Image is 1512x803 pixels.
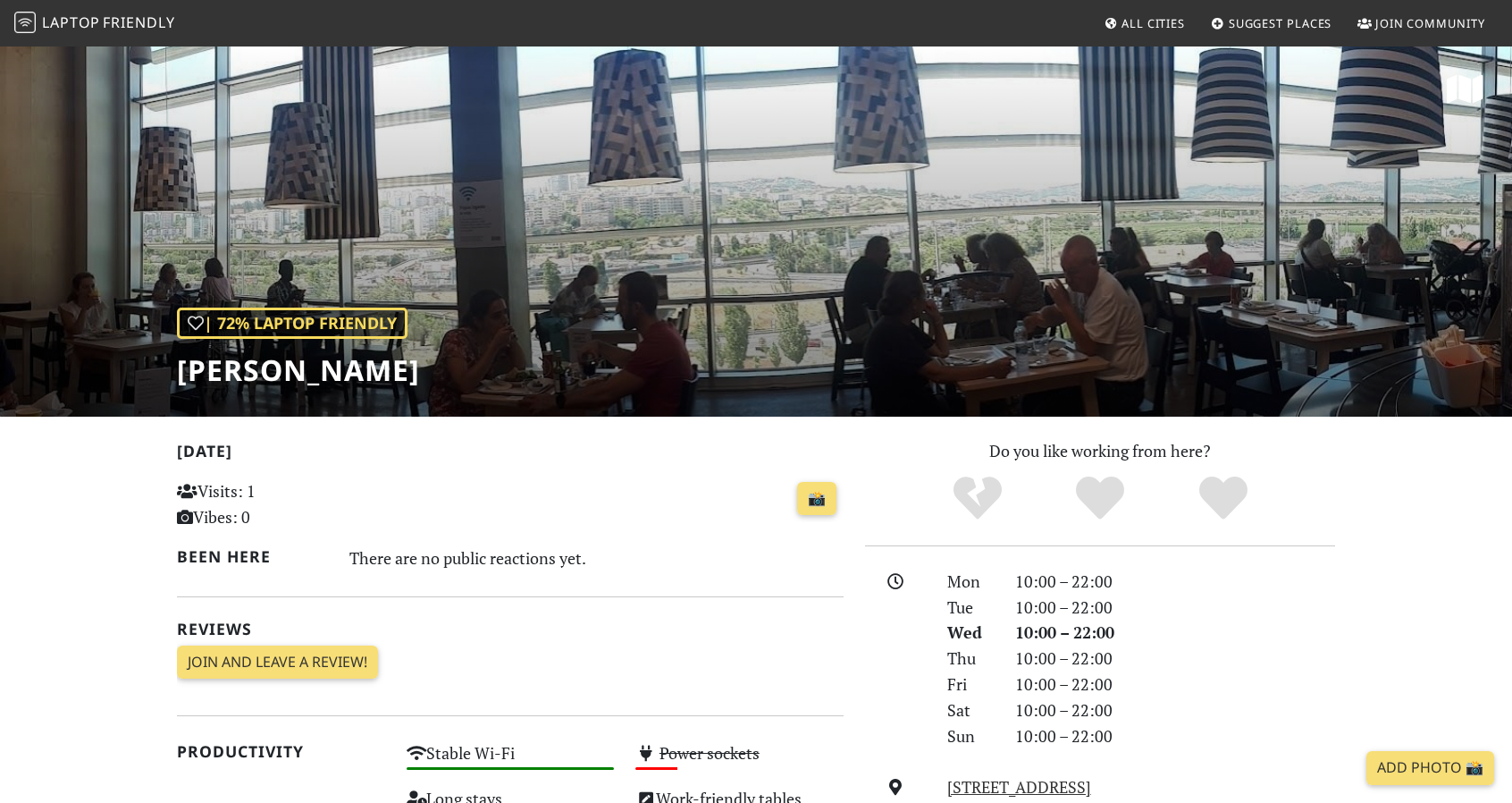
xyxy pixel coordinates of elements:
div: Yes [1038,474,1162,523]
div: 10:00 – 22:00 [1004,620,1346,646]
div: Fri [937,672,1004,697]
h2: Productivity [177,742,385,761]
div: 10:00 – 22:00 [1004,569,1346,595]
p: Do you like working from here? [865,438,1335,464]
h1: [PERSON_NAME] [177,353,420,387]
img: LaptopFriendly [14,12,36,33]
div: Wed [937,620,1004,646]
div: Tue [937,595,1004,621]
div: 10:00 – 22:00 [1004,697,1346,723]
span: Friendly [103,13,174,32]
div: 10:00 – 22:00 [1004,646,1346,672]
a: Join Community [1350,7,1492,39]
div: Definitely! [1162,474,1285,523]
a: [STREET_ADDRESS] [947,776,1091,798]
div: Sun [937,723,1004,749]
div: Stable Wi-Fi [396,739,626,784]
a: 📸 [797,482,836,516]
h2: Reviews [177,620,844,638]
div: There are no public reactions yet. [349,544,844,572]
s: Power sockets [659,742,760,764]
span: Join Community [1375,15,1485,31]
div: No [916,474,1039,523]
div: 10:00 – 22:00 [1004,723,1346,749]
span: Laptop [42,13,100,32]
h2: Been here [177,547,328,566]
div: Thu [937,646,1004,672]
div: Sat [937,697,1004,723]
div: Mon [937,569,1004,595]
a: Suggest Places [1204,7,1340,39]
a: Join and leave a review! [177,646,378,680]
div: 10:00 – 22:00 [1004,595,1346,621]
div: 10:00 – 22:00 [1004,672,1346,697]
p: Visits: 1 Vibes: 0 [177,478,385,530]
div: | 72% Laptop Friendly [177,308,407,339]
a: All Cities [1096,7,1192,39]
a: LaptopFriendly LaptopFriendly [14,8,175,39]
span: All Cities [1121,15,1185,31]
h2: [DATE] [177,442,844,468]
a: Add Photo 📸 [1366,751,1494,785]
span: Suggest Places [1229,15,1332,31]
